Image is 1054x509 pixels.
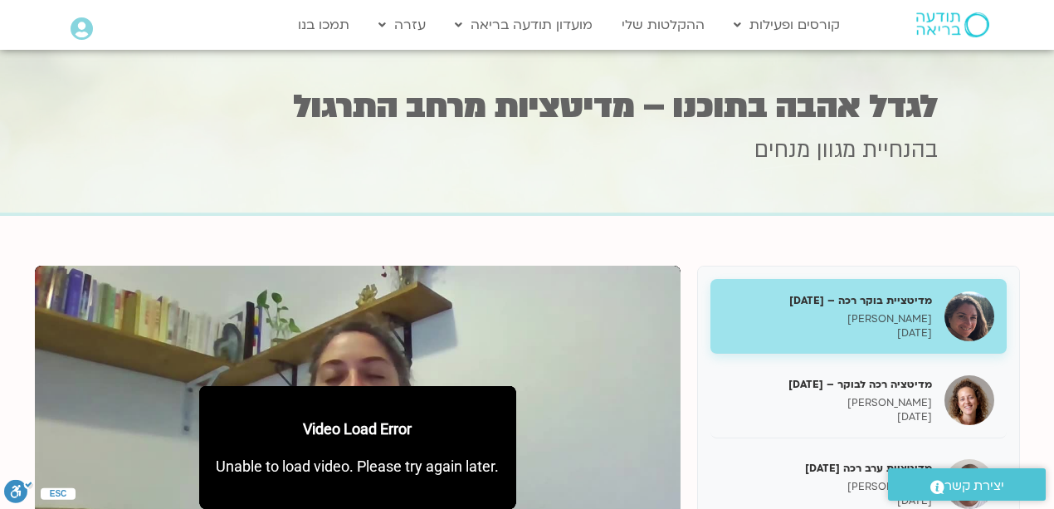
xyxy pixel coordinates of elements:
a: קורסים ופעילות [725,9,848,41]
h1: לגדל אהבה בתוכנו – מדיטציות מרחב התרגול [116,91,938,123]
p: [DATE] [723,494,932,508]
a: תמכו בנו [290,9,358,41]
p: [DATE] [723,326,932,340]
p: [PERSON_NAME] [723,312,932,326]
h5: מדיטציה רכה לבוקר – [DATE] [723,377,932,392]
a: עזרה [370,9,434,41]
span: בהנחיית [862,135,938,165]
h5: מדיטציית ערב רכה [DATE] [723,461,932,476]
span: יצירת קשר [944,475,1004,497]
p: [DATE] [723,410,932,424]
img: תודעה בריאה [916,12,989,37]
a: מועדון תודעה בריאה [446,9,601,41]
img: מדיטציה רכה לבוקר – 23/7/25 [944,375,994,425]
a: ההקלטות שלי [613,9,713,41]
a: יצירת קשר [888,468,1046,501]
img: מדיטציית בוקר רכה – 22/7/25 [944,291,994,341]
h5: מדיטציית בוקר רכה – [DATE] [723,293,932,308]
p: [PERSON_NAME] [723,396,932,410]
p: [PERSON_NAME] [723,480,932,494]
